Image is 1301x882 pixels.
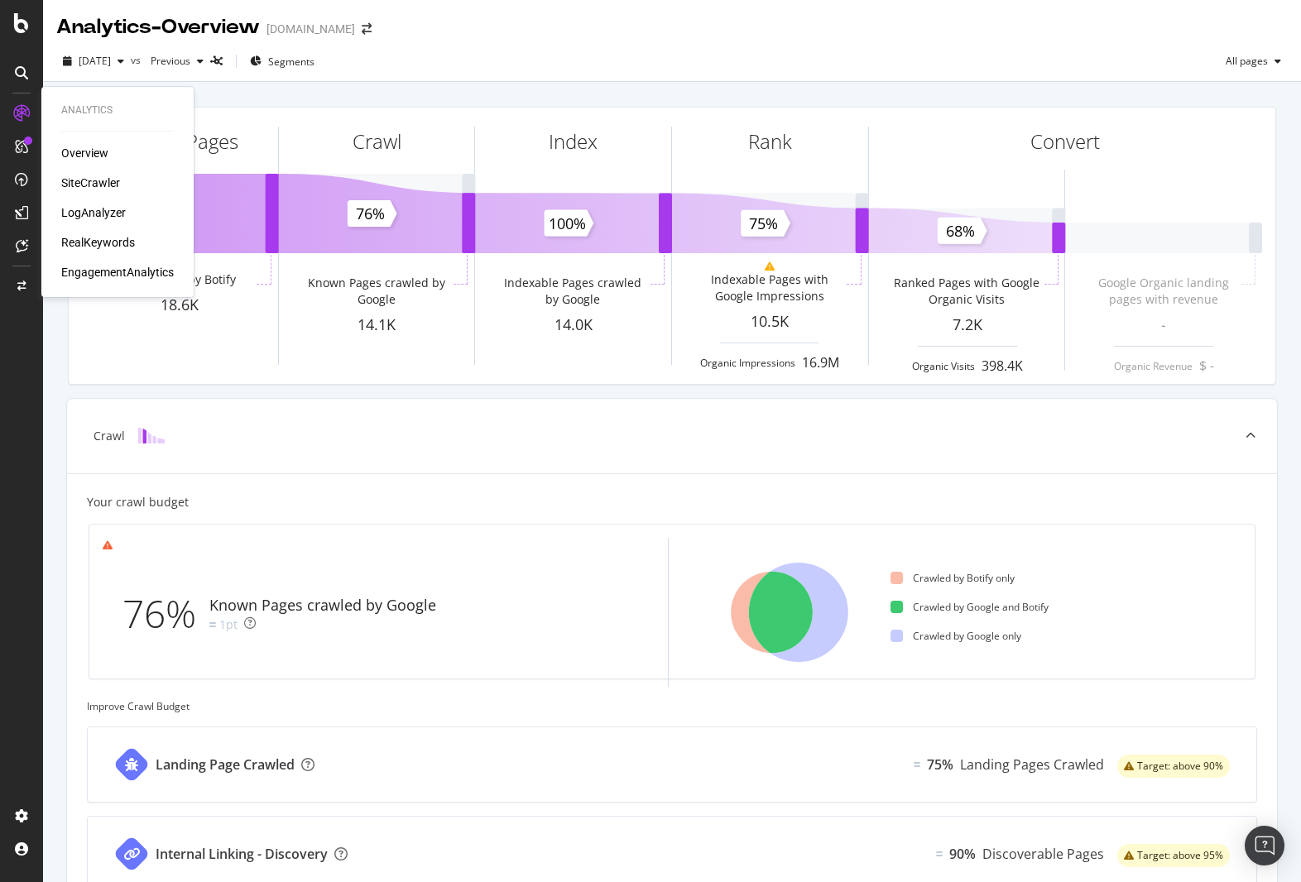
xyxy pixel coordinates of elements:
div: Analytics - Overview [56,13,260,41]
div: 18.6K [82,295,278,316]
div: 14.0K [475,314,671,336]
span: Segments [268,55,314,69]
div: Open Intercom Messenger [1245,826,1284,865]
div: Crawled by Google and Botify [891,600,1049,614]
div: Crawled by Botify only [891,571,1015,585]
div: warning label [1117,844,1230,867]
span: 2025 Sep. 29th [79,54,111,68]
div: Known Pages crawled by Google [302,275,450,308]
div: [DOMAIN_NAME] [266,21,355,37]
div: Analytics [61,103,174,117]
div: Crawl [353,127,401,156]
div: 76% [122,587,209,641]
div: Indexable Pages with Google Impressions [695,271,843,304]
button: [DATE] [56,48,131,74]
span: Target: above 90% [1137,761,1223,771]
a: EngagementAnalytics [61,264,174,280]
div: Rank [748,127,792,156]
img: Equal [914,762,920,767]
div: 10.5K [672,311,868,333]
div: Internal Linking - Discovery [156,845,328,864]
div: arrow-right-arrow-left [362,23,372,35]
div: 14.1K [279,314,475,336]
span: All pages [1219,54,1268,68]
span: Previous [144,54,190,68]
div: Crawled by Google only [891,629,1021,643]
div: Your crawl budget [87,494,189,511]
button: Segments [243,48,321,74]
a: Overview [61,145,108,161]
span: vs [131,53,144,67]
img: block-icon [138,428,165,443]
a: SiteCrawler [61,175,120,191]
div: Discoverable Pages [982,845,1104,864]
a: LogAnalyzer [61,204,126,221]
div: 1pt [219,616,238,633]
div: Known Pages crawled by Google [209,595,436,616]
div: Crawl [94,428,125,444]
button: Previous [144,48,210,74]
div: Indexable Pages crawled by Google [499,275,647,308]
span: Target: above 95% [1137,851,1223,860]
img: Equal [936,851,943,856]
div: 90% [949,845,976,864]
div: Landing Page Crawled [156,755,295,774]
a: Landing Page CrawledEqual75%Landing Pages Crawledwarning label [87,726,1257,803]
div: 16.9M [802,353,839,372]
div: Organic Impressions [700,356,795,370]
div: Landing Pages Crawled [960,755,1104,774]
button: All pages [1219,48,1288,74]
div: warning label [1117,755,1230,778]
div: Improve Crawl Budget [87,699,1257,713]
div: 75% [927,755,953,774]
div: Index [549,127,598,156]
img: Equal [209,622,216,627]
a: RealKeywords [61,234,135,251]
